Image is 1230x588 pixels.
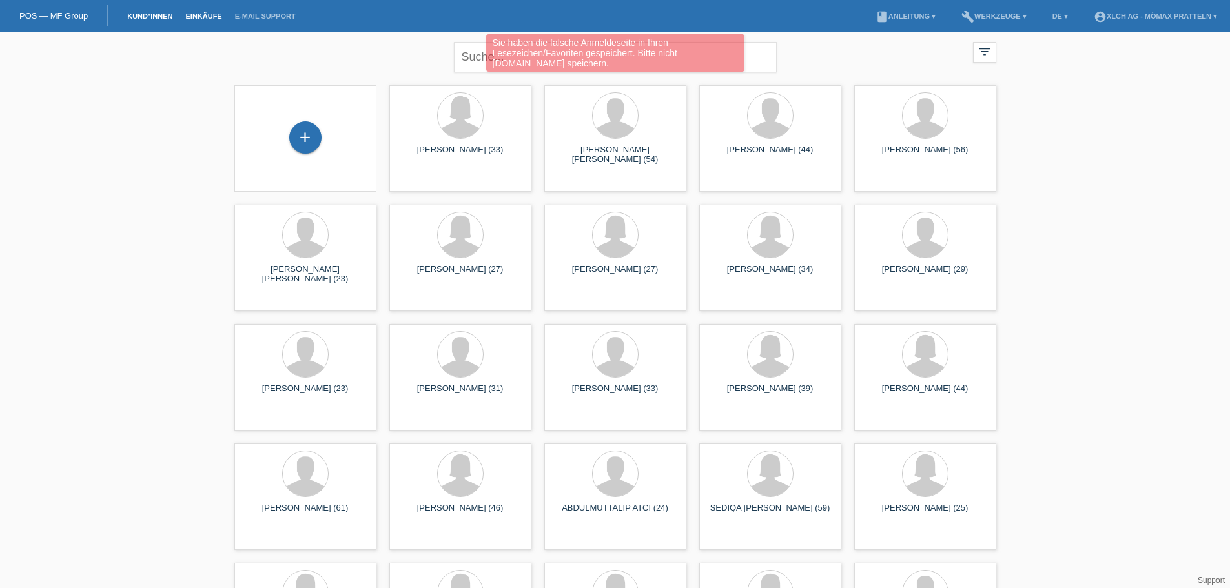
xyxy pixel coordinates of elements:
a: bookAnleitung ▾ [869,12,942,20]
i: build [961,10,974,23]
div: [PERSON_NAME] (29) [865,264,986,285]
a: buildWerkzeuge ▾ [955,12,1033,20]
div: [PERSON_NAME] (33) [400,145,521,165]
a: E-Mail Support [229,12,302,20]
a: account_circleXLCH AG - Mömax Pratteln ▾ [1087,12,1224,20]
div: [PERSON_NAME] (39) [710,383,831,404]
div: SEDIQA [PERSON_NAME] (59) [710,503,831,523]
div: [PERSON_NAME] [PERSON_NAME] (54) [555,145,676,165]
a: Einkäufe [179,12,228,20]
div: [PERSON_NAME] (34) [710,264,831,285]
a: DE ▾ [1046,12,1074,20]
div: ABDULMUTTALIP ATCI (24) [555,503,676,523]
a: POS — MF Group [19,11,88,21]
div: [PERSON_NAME] (44) [710,145,831,165]
div: Sie haben die falsche Anmeldeseite in Ihren Lesezeichen/Favoriten gespeichert. Bitte nicht [DOMAI... [486,34,744,72]
div: [PERSON_NAME] (31) [400,383,521,404]
div: [PERSON_NAME] (61) [245,503,366,523]
div: [PERSON_NAME] (27) [400,264,521,285]
i: book [876,10,888,23]
div: [PERSON_NAME] (56) [865,145,986,165]
div: [PERSON_NAME] (25) [865,503,986,523]
i: account_circle [1094,10,1107,23]
i: filter_list [978,45,992,59]
div: [PERSON_NAME] (46) [400,503,521,523]
div: [PERSON_NAME] (44) [865,383,986,404]
div: [PERSON_NAME] (33) [555,383,676,404]
div: [PERSON_NAME] (27) [555,264,676,285]
a: Kund*innen [121,12,179,20]
a: Support [1198,576,1225,585]
div: Kund*in hinzufügen [290,127,321,148]
div: [PERSON_NAME] [PERSON_NAME] (23) [245,264,366,285]
div: [PERSON_NAME] (23) [245,383,366,404]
